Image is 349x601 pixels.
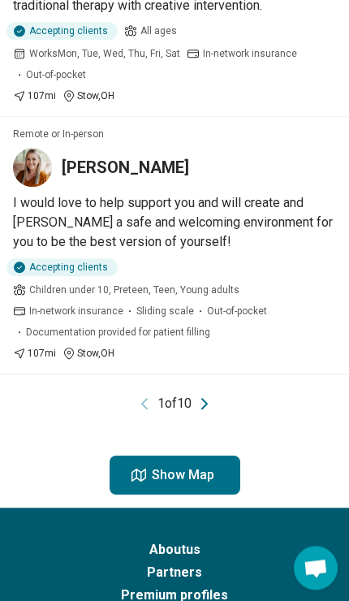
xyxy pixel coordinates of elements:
[29,304,123,318] span: In-network insurance
[6,258,118,276] div: Accepting clients
[140,24,177,38] span: All ages
[13,346,56,361] div: 107 mi
[26,67,86,82] span: Out-of-pocket
[29,283,239,297] span: Children under 10, Preteen, Teen, Young adults
[13,127,104,141] p: Remote or In-person
[135,394,154,413] button: Previous page
[207,304,267,318] span: Out-of-pocket
[195,394,214,413] button: Next page
[62,346,114,361] div: Stow , OH
[6,22,118,40] div: Accepting clients
[136,304,194,318] span: Sliding scale
[26,325,210,339] span: Documentation provided for patient filling
[149,540,200,560] a: Aboutus
[29,46,180,61] span: Works Mon, Tue, Wed, Thu, Fri, Sat
[157,394,192,413] span: 1 of 10
[110,456,240,495] button: Show Map
[294,546,338,590] div: Open chat
[13,193,336,252] p: I would love to help support you and will create and [PERSON_NAME] a safe and welcoming environme...
[13,89,56,103] div: 107 mi
[147,563,202,582] a: Partners
[62,156,189,179] h3: [PERSON_NAME]
[203,46,297,61] span: In-network insurance
[62,89,114,103] div: Stow , OH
